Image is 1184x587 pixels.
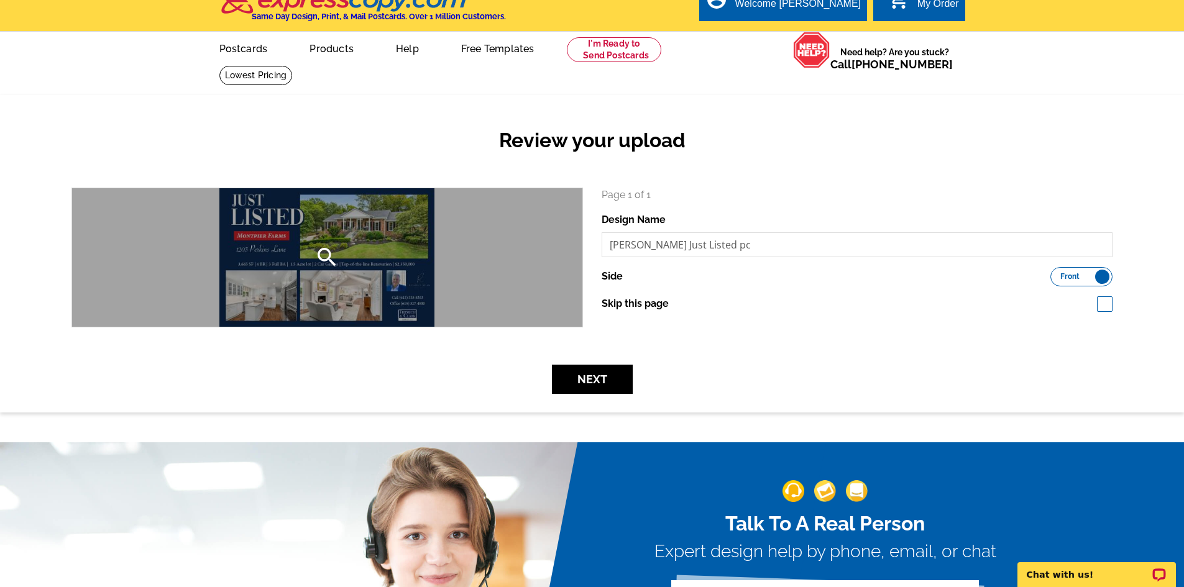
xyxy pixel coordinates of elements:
[654,541,996,562] h3: Expert design help by phone, email, or chat
[314,245,339,270] i: search
[830,46,959,71] span: Need help? Are you stuck?
[290,33,374,62] a: Products
[654,512,996,535] h2: Talk To A Real Person
[602,188,1113,202] p: Page 1 of 1
[552,365,633,394] button: Next
[602,232,1113,257] input: File Name
[200,33,288,62] a: Postcards
[602,296,669,311] label: Skip this page
[814,480,836,502] img: support-img-2.png
[830,58,953,71] span: Call
[602,269,623,284] label: Side
[851,58,953,71] a: [PHONE_NUMBER]
[782,480,804,502] img: support-img-1.png
[376,33,439,62] a: Help
[793,32,830,68] img: help
[602,212,666,227] label: Design Name
[1060,273,1080,280] span: Front
[846,480,868,502] img: support-img-3_1.png
[441,33,554,62] a: Free Templates
[62,129,1122,152] h2: Review your upload
[252,12,506,21] h4: Same Day Design, Print, & Mail Postcards. Over 1 Million Customers.
[1009,548,1184,587] iframe: LiveChat chat widget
